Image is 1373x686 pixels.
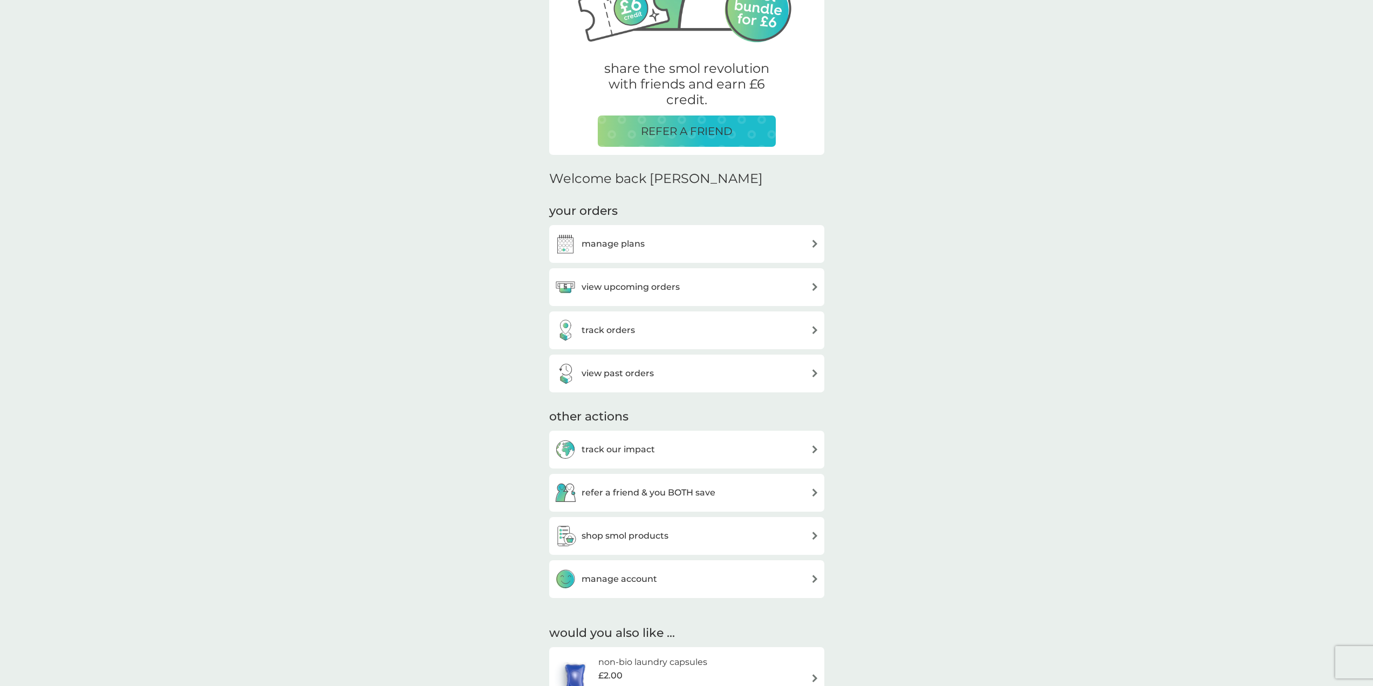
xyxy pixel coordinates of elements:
[582,237,645,251] h3: manage plans
[811,283,819,291] img: arrow right
[582,323,635,337] h3: track orders
[582,486,715,500] h3: refer a friend & you BOTH save
[549,625,824,642] h2: would you also like ...
[641,123,733,140] p: REFER A FRIEND
[598,669,623,683] span: £2.00
[811,240,819,248] img: arrow right
[549,409,629,425] h3: other actions
[811,326,819,334] img: arrow right
[598,655,707,669] h6: non-bio laundry capsules
[549,203,618,220] h3: your orders
[811,674,819,682] img: arrow right
[549,171,763,187] h2: Welcome back [PERSON_NAME]
[811,575,819,583] img: arrow right
[598,116,776,147] button: REFER A FRIEND
[811,369,819,377] img: arrow right
[582,572,657,586] h3: manage account
[811,445,819,453] img: arrow right
[582,443,655,457] h3: track our impact
[598,61,776,107] p: share the smol revolution with friends and earn £6 credit.
[582,366,654,381] h3: view past orders
[582,280,680,294] h3: view upcoming orders
[811,488,819,497] img: arrow right
[582,529,668,543] h3: shop smol products
[811,532,819,540] img: arrow right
